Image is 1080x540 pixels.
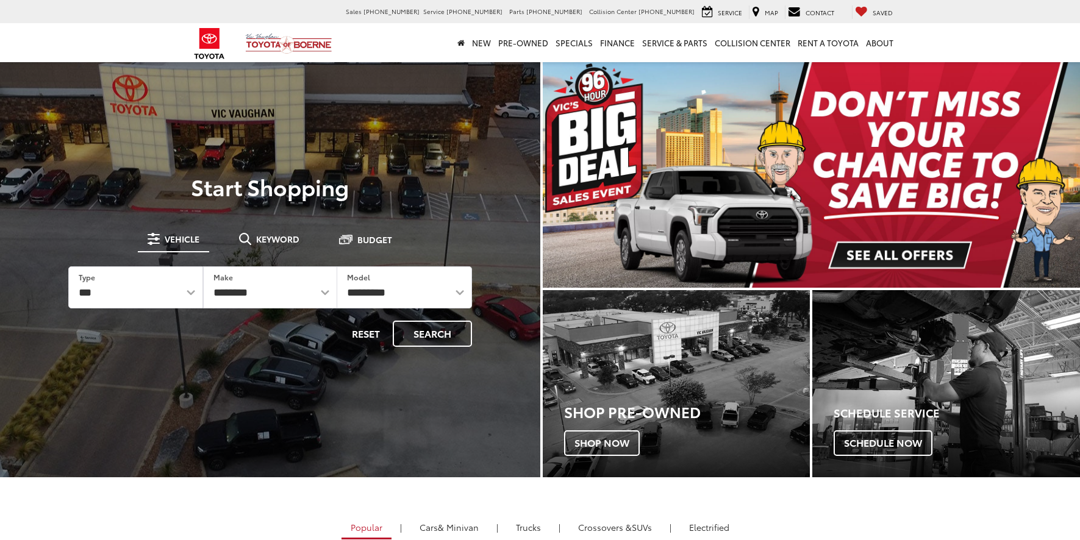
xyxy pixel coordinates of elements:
label: Type [79,272,95,282]
a: My Saved Vehicles [852,5,896,19]
h4: Schedule Service [834,407,1080,419]
span: Schedule Now [834,430,932,456]
a: Trucks [507,517,550,538]
span: Service [718,8,742,17]
li: | [493,521,501,533]
a: Popular [342,517,392,539]
a: Service & Parts: Opens in a new tab [638,23,711,62]
a: Shop Pre-Owned Shop Now [543,290,810,477]
a: Schedule Service Schedule Now [812,290,1080,477]
span: Vehicle [165,235,199,243]
li: | [556,521,563,533]
li: | [397,521,405,533]
div: Toyota [812,290,1080,477]
a: Electrified [680,517,738,538]
span: Parts [509,7,524,16]
a: Collision Center [711,23,794,62]
a: About [862,23,897,62]
img: Vic Vaughan Toyota of Boerne [245,33,332,54]
span: Map [765,8,778,17]
span: [PHONE_NUMBER] [363,7,420,16]
a: Home [454,23,468,62]
li: | [667,521,674,533]
span: Keyword [256,235,299,243]
a: Contact [785,5,837,19]
label: Make [213,272,233,282]
div: Toyota [543,290,810,477]
span: Saved [873,8,893,17]
span: [PHONE_NUMBER] [446,7,502,16]
a: Finance [596,23,638,62]
span: Service [423,7,445,16]
a: Pre-Owned [495,23,552,62]
span: Shop Now [564,430,640,456]
p: Start Shopping [51,174,489,199]
a: Service [699,5,745,19]
a: Map [749,5,781,19]
span: [PHONE_NUMBER] [526,7,582,16]
h3: Shop Pre-Owned [564,403,810,419]
a: Rent a Toyota [794,23,862,62]
a: New [468,23,495,62]
a: Specials [552,23,596,62]
label: Model [347,272,370,282]
span: [PHONE_NUMBER] [638,7,695,16]
button: Search [393,321,472,347]
span: Collision Center [589,7,637,16]
span: Contact [806,8,834,17]
button: Reset [342,321,390,347]
a: Cars [410,517,488,538]
span: & Minivan [438,521,479,533]
span: Budget [357,235,392,244]
a: SUVs [569,517,661,538]
span: Sales [346,7,362,16]
img: Toyota [187,24,232,63]
span: Crossovers & [578,521,632,533]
